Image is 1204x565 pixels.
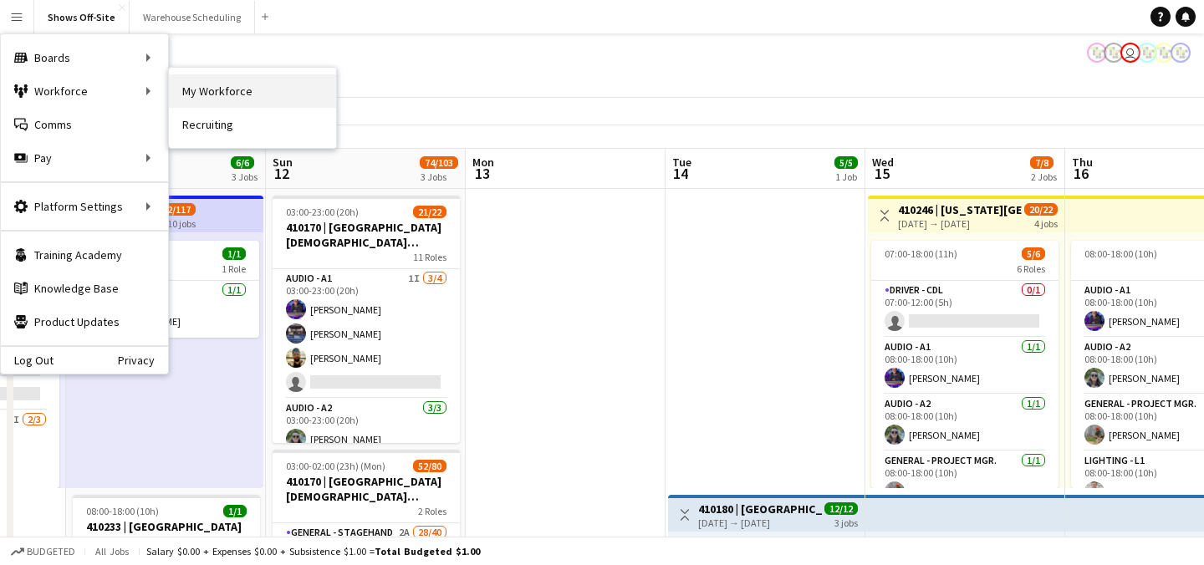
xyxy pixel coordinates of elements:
[898,202,1023,217] h3: 410246 | [US_STATE][GEOGRAPHIC_DATA]- Fall Concert
[871,451,1059,508] app-card-role: General - Project Mgr.1/108:00-18:00 (10h)[PERSON_NAME]
[871,338,1059,394] app-card-role: Audio - A11/108:00-18:00 (10h)[PERSON_NAME]
[1,305,168,338] a: Product Updates
[73,519,260,549] h3: 410233 | [GEOGRAPHIC_DATA][DEMOGRAPHIC_DATA] - Frequency Camp FFA 2025
[871,394,1059,451] app-card-role: Audio - A21/108:00-18:00 (10h)[PERSON_NAME]
[1084,247,1157,260] span: 08:00-18:00 (10h)
[672,155,691,170] span: Tue
[273,399,460,504] app-card-role: Audio - A23/303:00-23:00 (20h)[PERSON_NAME]
[167,216,196,230] div: 10 jobs
[222,262,246,275] span: 1 Role
[1,190,168,223] div: Platform Settings
[8,542,78,561] button: Budgeted
[1,108,168,141] a: Comms
[1,272,168,305] a: Knowledge Base
[421,171,457,183] div: 3 Jobs
[698,517,823,529] div: [DATE] → [DATE]
[232,171,258,183] div: 3 Jobs
[1087,43,1107,63] app-user-avatar: Labor Coordinator
[1,41,168,74] div: Boards
[152,203,196,216] span: 102/117
[1034,216,1058,230] div: 4 jobs
[286,206,359,218] span: 03:00-23:00 (20h)
[1137,43,1157,63] app-user-avatar: Labor Coordinator
[871,281,1059,338] app-card-role: Driver - CDL0/107:00-12:00 (5h)
[223,505,247,517] span: 1/1
[1022,247,1045,260] span: 5/6
[1069,164,1093,183] span: 16
[824,502,858,515] span: 12/12
[1,141,168,175] div: Pay
[375,545,480,557] span: Total Budgeted $1.00
[413,206,446,218] span: 21/22
[872,155,894,170] span: Wed
[92,545,132,557] span: All jobs
[273,155,293,170] span: Sun
[670,164,691,183] span: 14
[34,1,130,33] button: Shows Off-Site
[420,156,458,169] span: 74/103
[413,251,446,263] span: 11 Roles
[1154,43,1174,63] app-user-avatar: Labor Coordinator
[835,171,857,183] div: 1 Job
[898,217,1023,230] div: [DATE] → [DATE]
[418,505,446,517] span: 2 Roles
[146,545,480,557] div: Salary $0.00 + Expenses $0.00 + Subsistence $1.00 =
[834,156,858,169] span: 5/5
[222,247,246,260] span: 1/1
[1120,43,1140,63] app-user-avatar: Toryn Tamborello
[1030,156,1053,169] span: 7/8
[470,164,494,183] span: 13
[834,515,858,529] div: 3 jobs
[130,1,255,33] button: Warehouse Scheduling
[273,220,460,250] h3: 410170 | [GEOGRAPHIC_DATA][DEMOGRAPHIC_DATA] ACCESS 2025
[1171,43,1191,63] app-user-avatar: Labor Coordinator
[1031,171,1057,183] div: 2 Jobs
[270,164,293,183] span: 12
[1104,43,1124,63] app-user-avatar: Labor Coordinator
[1,74,168,108] div: Workforce
[413,460,446,472] span: 52/80
[27,546,75,557] span: Budgeted
[231,156,254,169] span: 6/6
[286,460,385,472] span: 03:00-02:00 (23h) (Mon)
[273,474,460,504] h3: 410170 | [GEOGRAPHIC_DATA][DEMOGRAPHIC_DATA] ACCESS 2025
[86,505,159,517] span: 08:00-18:00 (10h)
[273,269,460,399] app-card-role: Audio - A11I3/403:00-23:00 (20h)[PERSON_NAME][PERSON_NAME][PERSON_NAME]
[1,354,54,367] a: Log Out
[1024,203,1058,216] span: 20/22
[273,196,460,443] app-job-card: 03:00-23:00 (20h)21/22410170 | [GEOGRAPHIC_DATA][DEMOGRAPHIC_DATA] ACCESS 202511 RolesAudio - A11...
[871,241,1059,488] app-job-card: 07:00-18:00 (11h)5/66 RolesDriver - CDL0/107:00-12:00 (5h) Audio - A11/108:00-18:00 (10h)[PERSON_...
[169,108,336,141] a: Recruiting
[1017,262,1045,275] span: 6 Roles
[885,247,957,260] span: 07:00-18:00 (11h)
[169,74,336,108] a: My Workforce
[870,164,894,183] span: 15
[1,238,168,272] a: Training Academy
[472,155,494,170] span: Mon
[698,501,823,517] h3: 410180 | [GEOGRAPHIC_DATA] - [PERSON_NAME] Arts Lawn
[118,354,168,367] a: Privacy
[1072,155,1093,170] span: Thu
